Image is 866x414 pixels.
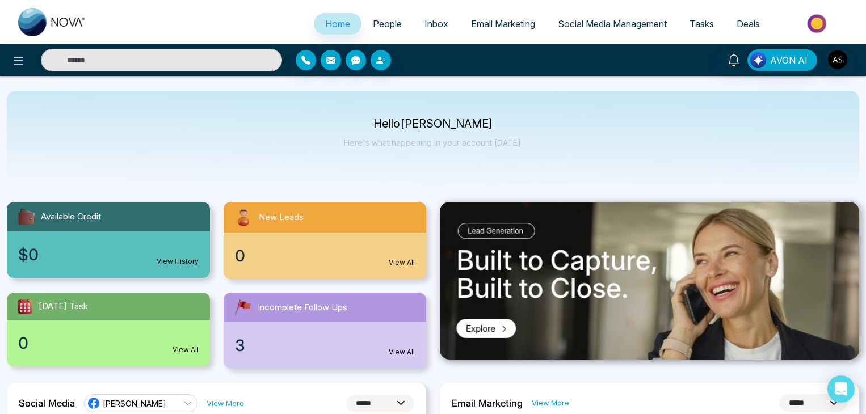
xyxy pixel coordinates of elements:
[471,18,535,29] span: Email Marketing
[16,297,34,315] img: todayTask.svg
[678,13,725,35] a: Tasks
[18,243,39,267] span: $0
[546,13,678,35] a: Social Media Management
[532,398,569,408] a: View More
[16,206,36,227] img: availableCredit.svg
[558,18,667,29] span: Social Media Management
[460,13,546,35] a: Email Marketing
[39,300,88,313] span: [DATE] Task
[737,18,760,29] span: Deals
[235,244,245,268] span: 0
[440,202,859,360] img: .
[413,13,460,35] a: Inbox
[344,119,523,129] p: Hello [PERSON_NAME]
[690,18,714,29] span: Tasks
[424,18,448,29] span: Inbox
[747,49,817,71] button: AVON AI
[361,13,413,35] a: People
[344,138,523,147] p: Here's what happening in your account [DATE].
[18,8,86,36] img: Nova CRM Logo
[259,211,304,224] span: New Leads
[314,13,361,35] a: Home
[217,202,434,279] a: New Leads0View All
[217,293,434,369] a: Incomplete Follow Ups3View All
[19,398,75,409] h2: Social Media
[41,210,101,223] span: Available Credit
[18,331,28,355] span: 0
[827,375,855,403] div: Open Intercom Messenger
[725,13,771,35] a: Deals
[389,257,415,268] a: View All
[389,347,415,357] a: View All
[325,18,350,29] span: Home
[770,53,808,67] span: AVON AI
[103,398,166,409] span: [PERSON_NAME]
[777,11,859,36] img: Market-place.gif
[173,345,199,355] a: View All
[235,333,245,357] span: 3
[157,256,199,267] a: View History
[750,52,766,68] img: Lead Flow
[207,398,244,409] a: View More
[373,18,402,29] span: People
[233,206,254,228] img: newLeads.svg
[828,50,847,69] img: User Avatar
[233,297,253,318] img: followUps.svg
[452,398,523,409] h2: Email Marketing
[258,301,347,314] span: Incomplete Follow Ups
